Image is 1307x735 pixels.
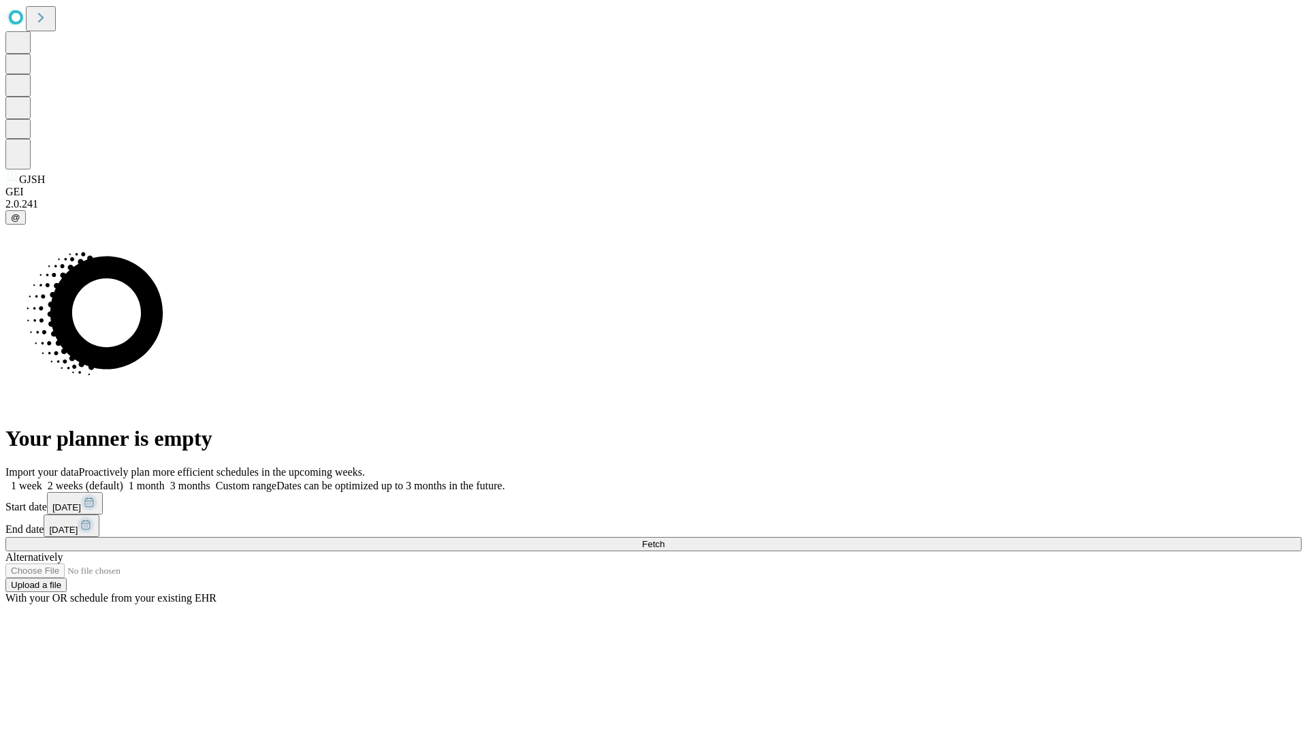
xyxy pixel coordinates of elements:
div: Start date [5,492,1302,514]
span: Fetch [642,539,664,549]
span: @ [11,212,20,223]
button: @ [5,210,26,225]
span: With your OR schedule from your existing EHR [5,592,216,604]
span: 2 weeks (default) [48,480,123,491]
span: Import your data [5,466,79,478]
span: Custom range [216,480,276,491]
span: 1 month [129,480,165,491]
span: GJSH [19,174,45,185]
span: 1 week [11,480,42,491]
div: 2.0.241 [5,198,1302,210]
span: Alternatively [5,551,63,563]
div: End date [5,514,1302,537]
div: GEI [5,186,1302,198]
button: [DATE] [44,514,99,537]
span: [DATE] [49,525,78,535]
button: [DATE] [47,492,103,514]
span: 3 months [170,480,210,491]
h1: Your planner is empty [5,426,1302,451]
span: [DATE] [52,502,81,512]
span: Dates can be optimized up to 3 months in the future. [276,480,504,491]
button: Upload a file [5,578,67,592]
button: Fetch [5,537,1302,551]
span: Proactively plan more efficient schedules in the upcoming weeks. [79,466,365,478]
